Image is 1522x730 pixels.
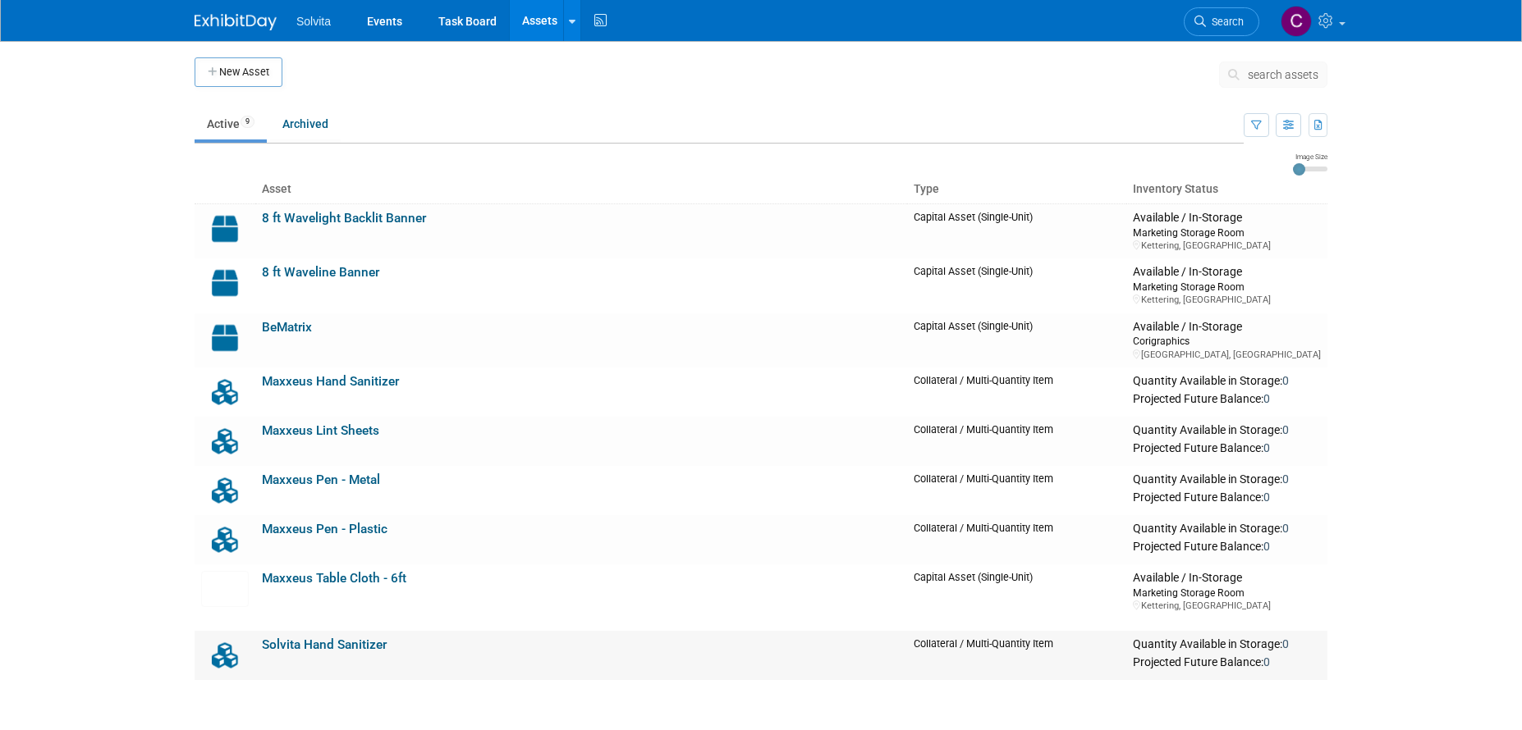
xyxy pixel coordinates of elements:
td: Collateral / Multi-Quantity Item [907,631,1126,680]
div: Quantity Available in Storage: [1133,522,1321,536]
a: Maxxeus Table Cloth - 6ft [262,571,406,586]
div: Marketing Storage Room [1133,280,1321,294]
div: Kettering, [GEOGRAPHIC_DATA] [1133,600,1321,612]
a: Active9 [195,108,267,139]
span: Search [1206,16,1244,28]
div: Projected Future Balance: [1133,438,1321,456]
span: 0 [1282,637,1289,650]
td: Collateral / Multi-Quantity Item [907,515,1126,564]
div: Corigraphics [1133,334,1321,348]
img: Collateral-Icon-2.png [201,637,249,673]
span: 0 [1263,441,1270,454]
button: search assets [1219,62,1327,88]
a: Maxxeus Pen - Plastic [262,522,387,536]
td: Capital Asset (Single-Unit) [907,203,1126,258]
span: search assets [1248,68,1318,81]
a: Archived [270,108,341,139]
img: Collateral-Icon-2.png [201,522,249,558]
span: Solvita [296,15,331,28]
span: 0 [1263,490,1270,504]
div: Image Size [1293,152,1327,162]
a: BeMatrix [262,320,312,335]
a: 8 ft Waveline Banner [262,265,379,280]
div: Projected Future Balance: [1133,536,1321,554]
img: Collateral-Icon-2.png [201,472,249,509]
div: Projected Future Balance: [1133,389,1321,407]
div: Quantity Available in Storage: [1133,637,1321,652]
a: Solvita Hand Sanitizer [262,637,387,652]
span: 0 [1263,392,1270,405]
a: Maxxeus Pen - Metal [262,472,380,487]
td: Capital Asset (Single-Unit) [907,564,1126,631]
a: Maxxeus Lint Sheets [262,423,379,438]
img: ExhibitDay [195,14,277,30]
td: Collateral / Multi-Quantity Item [907,417,1126,466]
button: New Asset [195,57,282,87]
div: Quantity Available in Storage: [1133,374,1321,389]
img: Collateral-Icon-2.png [201,423,249,459]
div: Quantity Available in Storage: [1133,423,1321,438]
span: 0 [1282,423,1289,436]
div: Projected Future Balance: [1133,652,1321,670]
img: Collateral-Icon-2.png [201,374,249,410]
td: Collateral / Multi-Quantity Item [907,367,1126,417]
div: Available / In-Storage [1133,320,1321,335]
div: Kettering, [GEOGRAPHIC_DATA] [1133,240,1321,252]
a: Maxxeus Hand Sanitizer [262,374,399,389]
img: Capital-Asset-Icon-2.png [201,320,249,356]
span: 0 [1263,540,1270,553]
th: Asset [255,176,907,203]
div: Available / In-Storage [1133,265,1321,280]
div: [GEOGRAPHIC_DATA], [GEOGRAPHIC_DATA] [1133,349,1321,361]
img: Capital-Asset-Icon-2.png [201,211,249,247]
div: Marketing Storage Room [1133,586,1321,600]
td: Capital Asset (Single-Unit) [907,258,1126,313]
span: 0 [1263,655,1270,668]
div: Quantity Available in Storage: [1133,472,1321,487]
div: Available / In-Storage [1133,211,1321,226]
div: Available / In-Storage [1133,571,1321,586]
th: Type [907,176,1126,203]
img: Cindy Miller [1281,6,1312,37]
span: 9 [241,116,254,128]
a: 8 ft Wavelight Backlit Banner [262,211,426,226]
span: 0 [1282,472,1289,486]
div: Projected Future Balance: [1133,487,1321,505]
img: Capital-Asset-Icon-2.png [201,265,249,301]
span: 0 [1282,522,1289,535]
td: Collateral / Multi-Quantity Item [907,466,1126,515]
a: Search [1184,7,1259,36]
div: Kettering, [GEOGRAPHIC_DATA] [1133,294,1321,306]
div: Marketing Storage Room [1133,226,1321,240]
span: 0 [1282,374,1289,387]
td: Capital Asset (Single-Unit) [907,313,1126,367]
